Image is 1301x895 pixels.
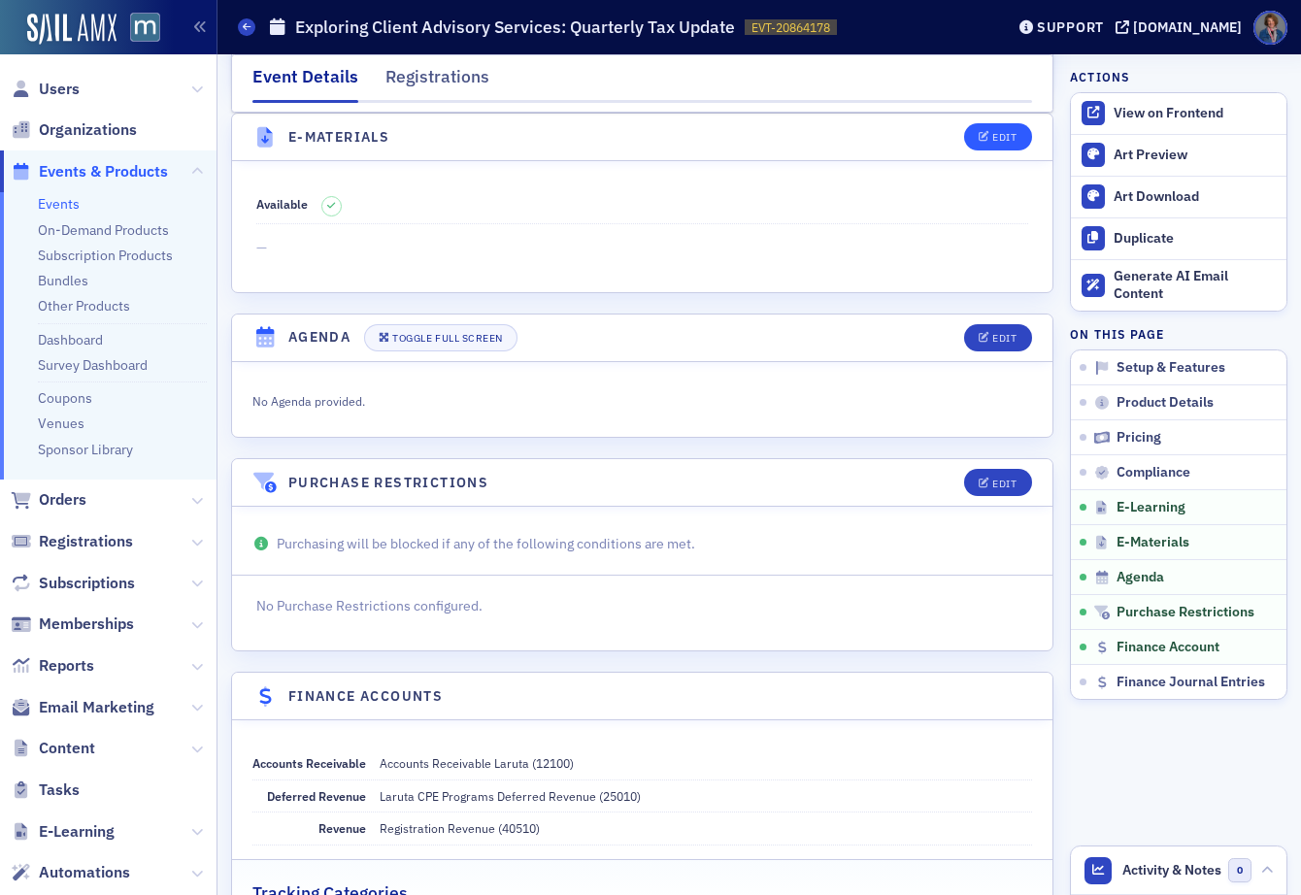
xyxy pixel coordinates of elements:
a: Registrations [11,531,133,552]
div: Event Details [252,64,358,103]
div: Art Download [1114,188,1277,206]
div: Generate AI Email Content [1114,268,1277,302]
a: Art Download [1071,176,1286,217]
a: Orders [11,489,86,511]
h4: Finance Accounts [288,686,443,707]
div: View on Frontend [1114,105,1277,122]
a: View on Frontend [1071,93,1286,134]
span: Deferred Revenue [267,788,366,804]
span: E-Learning [1117,499,1185,516]
a: Sponsor Library [38,441,133,458]
span: Tasks [39,779,80,801]
div: Registration Revenue (40510) [380,819,540,837]
h1: Exploring Client Advisory Services: Quarterly Tax Update [295,16,735,39]
a: Dashboard [38,331,103,348]
a: View Homepage [117,13,160,46]
span: Content [39,738,95,759]
span: Automations [39,862,130,883]
div: Toggle Full Screen [392,333,502,344]
a: Organizations [11,119,137,141]
span: E-Materials [1117,534,1189,551]
span: Revenue [318,820,366,836]
div: Edit [992,132,1017,143]
span: Purchase Restrictions [1117,604,1254,621]
span: Setup & Features [1117,359,1225,377]
h4: Purchase Restrictions [288,473,488,493]
p: Purchasing will be blocked if any of the following conditions are met. [252,534,1032,554]
h4: E-Materials [288,127,389,148]
h4: Agenda [288,327,350,348]
span: Compliance [1117,464,1190,481]
h4: On this page [1070,325,1287,343]
span: EVT-20864178 [751,19,830,36]
span: Email Marketing [39,697,154,718]
a: Subscriptions [11,573,135,594]
a: Automations [11,862,130,883]
span: Orders [39,489,86,511]
a: Events [38,195,80,213]
span: Available [256,196,308,212]
div: Support [1037,18,1104,36]
div: No Agenda provided. [252,389,905,411]
span: Subscriptions [39,573,135,594]
a: Tasks [11,779,80,801]
span: 0 [1228,858,1252,882]
a: Art Preview [1071,135,1286,176]
a: On-Demand Products [38,221,169,239]
a: Other Products [38,297,130,315]
a: Events & Products [11,161,168,182]
button: Toggle Full Screen [364,324,517,351]
div: Accounts Receivable Laruta (12100) [380,754,574,772]
span: E-Learning [39,821,115,843]
a: Survey Dashboard [38,356,148,374]
button: [DOMAIN_NAME] [1116,20,1249,34]
span: Users [39,79,80,100]
a: Coupons [38,389,92,407]
div: Edit [992,479,1017,489]
span: Pricing [1117,429,1161,447]
img: SailAMX [27,14,117,45]
a: Users [11,79,80,100]
div: Art Preview [1114,147,1277,164]
button: Duplicate [1071,217,1286,259]
span: — [256,238,1029,258]
div: Laruta CPE Programs Deferred Revenue (25010) [380,787,641,805]
span: Registrations [39,531,133,552]
div: [DOMAIN_NAME] [1133,18,1242,36]
span: Product Details [1117,394,1214,412]
a: E-Learning [11,821,115,843]
div: Edit [992,333,1017,344]
span: Finance Journal Entries [1117,674,1265,691]
a: Email Marketing [11,697,154,718]
span: Organizations [39,119,137,141]
p: No Purchase Restrictions configured. [256,596,1029,616]
a: Subscription Products [38,247,173,264]
a: Content [11,738,95,759]
div: Duplicate [1114,230,1277,248]
a: Venues [38,414,84,432]
span: Reports [39,655,94,677]
a: Bundles [38,272,88,289]
img: SailAMX [130,13,160,43]
button: Edit [964,469,1031,496]
a: Reports [11,655,94,677]
button: Generate AI Email Content [1071,259,1286,312]
span: Accounts Receivable [252,755,366,771]
span: Activity & Notes [1122,860,1221,880]
a: Memberships [11,613,134,635]
span: Agenda [1117,569,1164,586]
span: Memberships [39,613,134,635]
span: Profile [1253,11,1287,45]
button: Edit [964,324,1031,351]
div: Registrations [385,64,489,100]
span: Events & Products [39,161,168,182]
button: Edit [964,123,1031,150]
span: Finance Account [1117,639,1219,656]
h4: Actions [1070,68,1130,85]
